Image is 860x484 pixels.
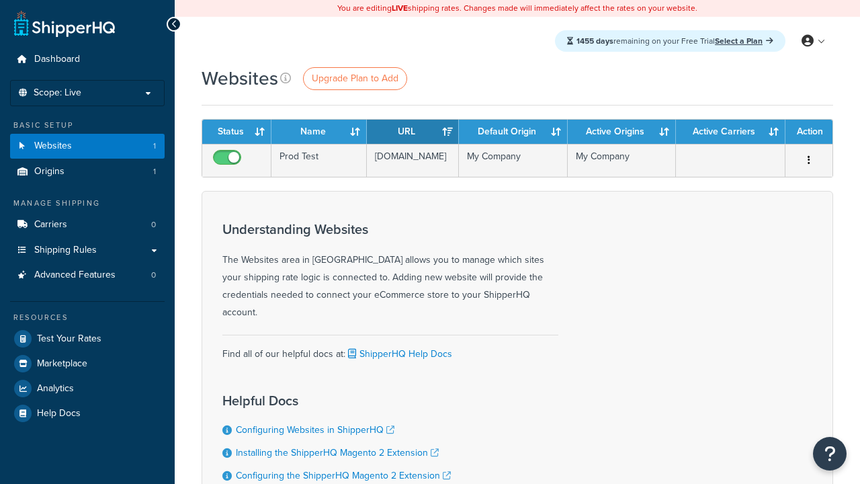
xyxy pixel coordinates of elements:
[10,198,165,209] div: Manage Shipping
[345,347,452,361] a: ShipperHQ Help Docs
[568,120,676,144] th: Active Origins: activate to sort column ascending
[312,71,398,85] span: Upgrade Plan to Add
[568,144,676,177] td: My Company
[37,408,81,419] span: Help Docs
[10,159,165,184] li: Origins
[392,2,408,14] b: LIVE
[222,335,558,363] div: Find all of our helpful docs at:
[151,219,156,231] span: 0
[367,144,459,177] td: [DOMAIN_NAME]
[813,437,847,471] button: Open Resource Center
[10,352,165,376] a: Marketplace
[459,144,567,177] td: My Company
[153,140,156,152] span: 1
[236,446,439,460] a: Installing the ShipperHQ Magento 2 Extension
[10,134,165,159] a: Websites 1
[271,144,367,177] td: Prod Test
[202,120,271,144] th: Status: activate to sort column ascending
[367,120,459,144] th: URL: activate to sort column ascending
[153,166,156,177] span: 1
[151,270,156,281] span: 0
[236,423,394,437] a: Configuring Websites in ShipperHQ
[303,67,407,90] a: Upgrade Plan to Add
[10,159,165,184] a: Origins 1
[34,245,97,256] span: Shipping Rules
[10,120,165,131] div: Basic Setup
[10,263,165,288] a: Advanced Features 0
[222,222,558,321] div: The Websites area in [GEOGRAPHIC_DATA] allows you to manage which sites your shipping rate logic ...
[34,54,80,65] span: Dashboard
[10,263,165,288] li: Advanced Features
[271,120,367,144] th: Name: activate to sort column ascending
[14,10,115,37] a: ShipperHQ Home
[10,212,165,237] li: Carriers
[202,65,278,91] h1: Websites
[785,120,832,144] th: Action
[222,222,558,237] h3: Understanding Websites
[236,469,451,483] a: Configuring the ShipperHQ Magento 2 Extension
[34,87,81,99] span: Scope: Live
[222,393,464,408] h3: Helpful Docs
[34,140,72,152] span: Websites
[37,383,74,395] span: Analytics
[37,358,87,370] span: Marketplace
[459,120,567,144] th: Default Origin: activate to sort column ascending
[10,47,165,72] a: Dashboard
[10,401,165,426] a: Help Docs
[34,219,67,231] span: Carriers
[10,376,165,401] a: Analytics
[676,120,785,144] th: Active Carriers: activate to sort column ascending
[10,312,165,323] div: Resources
[10,212,165,237] a: Carriers 0
[34,270,116,281] span: Advanced Features
[555,30,785,52] div: remaining on your Free Trial
[34,166,64,177] span: Origins
[576,35,613,47] strong: 1455 days
[715,35,773,47] a: Select a Plan
[10,238,165,263] a: Shipping Rules
[10,134,165,159] li: Websites
[37,333,101,345] span: Test Your Rates
[10,327,165,351] a: Test Your Rates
